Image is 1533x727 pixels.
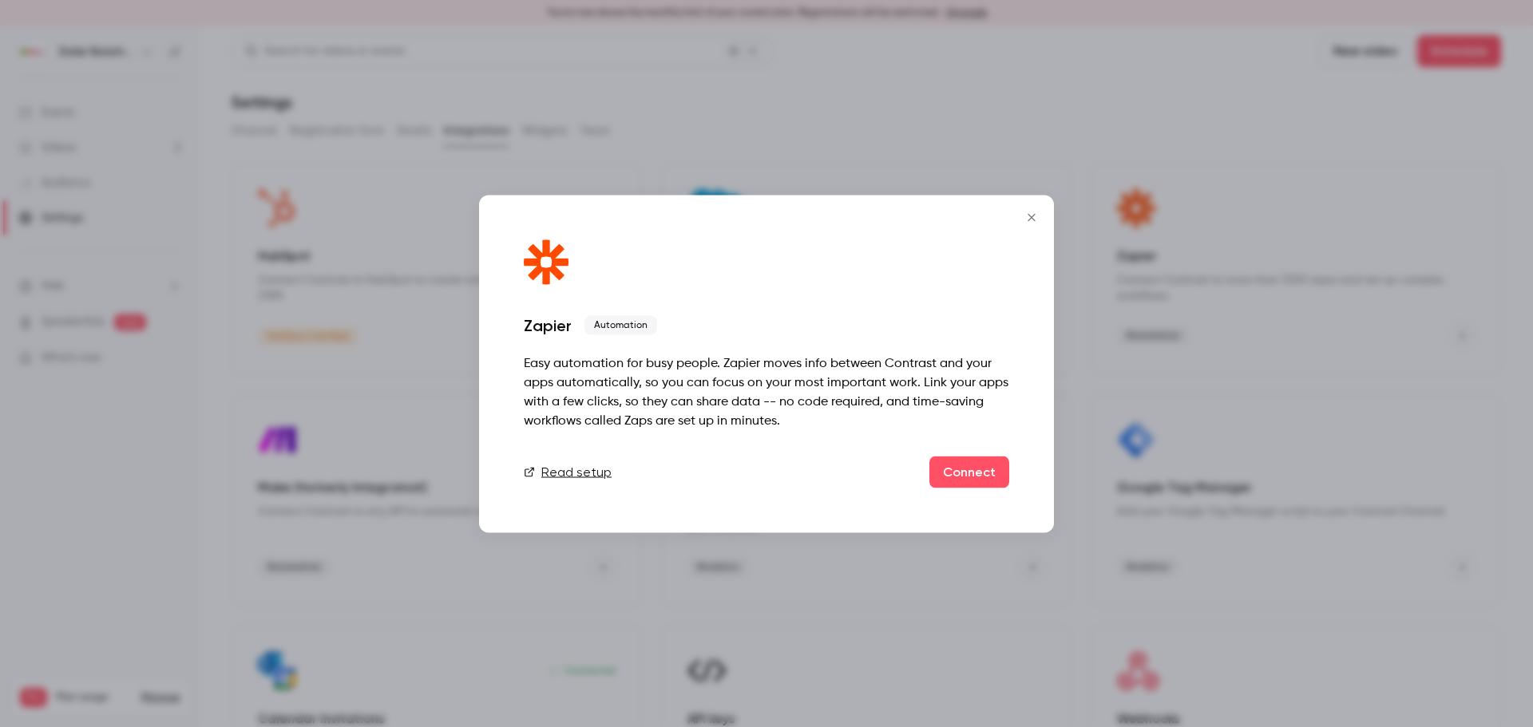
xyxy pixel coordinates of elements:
[929,456,1009,488] a: Connect
[524,315,572,334] div: Zapier
[584,315,657,334] span: Automation
[524,354,1009,430] div: Easy automation for busy people. Zapier moves info between Contrast and your apps automatically, ...
[1016,201,1048,233] button: Close
[524,462,612,481] a: Read setup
